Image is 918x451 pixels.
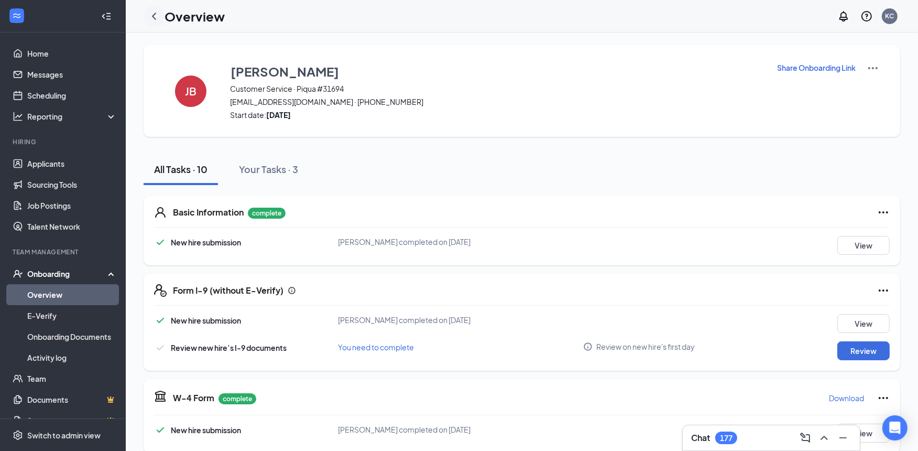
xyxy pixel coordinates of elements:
[818,432,830,444] svg: ChevronUp
[230,83,763,94] span: Customer Service · Piqua #31694
[13,111,23,122] svg: Analysis
[27,410,117,431] a: SurveysCrown
[230,110,763,120] span: Start date:
[27,284,117,305] a: Overview
[860,10,873,23] svg: QuestionInfo
[877,206,890,219] svg: Ellipses
[13,137,115,146] div: Hiring
[27,305,117,326] a: E-Verify
[837,314,890,333] button: View
[171,316,241,325] span: New hire submission
[154,236,167,249] svg: Checkmark
[154,284,167,297] svg: FormI9EVerifyIcon
[13,269,23,279] svg: UserCheck
[27,85,117,106] a: Scheduling
[154,163,207,176] div: All Tasks · 10
[288,286,296,295] svg: Info
[882,415,908,441] div: Open Intercom Messenger
[173,285,283,296] h5: Form I-9 (without E-Verify)
[248,208,286,219] p: complete
[837,432,849,444] svg: Minimize
[777,62,856,73] button: Share Onboarding Link
[816,429,833,446] button: ChevronUp
[27,216,117,237] a: Talent Network
[867,62,879,74] img: More Actions
[596,341,695,352] span: Review on new hire's first day
[13,430,23,441] svg: Settings
[27,111,117,122] div: Reporting
[829,393,864,403] p: Download
[101,11,112,22] svg: Collapse
[27,195,117,216] a: Job Postings
[828,390,865,406] button: Download
[154,206,167,219] svg: User
[27,64,117,85] a: Messages
[837,236,890,255] button: View
[173,392,214,404] h5: W-4 Form
[777,62,856,73] p: Share Onboarding Link
[12,10,22,21] svg: WorkstreamLogo
[218,393,256,404] p: complete
[797,429,814,446] button: ComposeMessage
[338,425,471,434] span: [PERSON_NAME] completed on [DATE]
[27,347,117,368] a: Activity log
[886,12,894,20] div: KC
[27,326,117,347] a: Onboarding Documents
[27,368,117,389] a: Team
[877,284,890,297] svg: Ellipses
[231,62,339,80] h3: [PERSON_NAME]
[27,43,117,64] a: Home
[13,248,115,256] div: Team Management
[338,237,471,246] span: [PERSON_NAME] completed on [DATE]
[837,424,890,443] button: View
[266,110,291,120] strong: [DATE]
[799,432,812,444] svg: ComposeMessage
[583,342,593,351] svg: Info
[27,389,117,410] a: DocumentsCrown
[837,10,850,23] svg: Notifications
[27,153,117,174] a: Applicants
[165,62,217,120] button: JB
[154,314,167,327] svg: Checkmark
[148,10,160,23] svg: ChevronLeft
[171,425,241,435] span: New hire submission
[27,174,117,195] a: Sourcing Tools
[27,430,101,441] div: Switch to admin view
[173,207,244,218] h5: Basic Information
[230,62,763,81] button: [PERSON_NAME]
[338,315,471,325] span: [PERSON_NAME] completed on [DATE]
[171,238,241,247] span: New hire submission
[165,7,225,25] h1: Overview
[154,424,167,436] svg: Checkmark
[185,88,196,95] h4: JB
[154,390,167,402] svg: TaxGovernmentIcon
[691,432,710,444] h3: Chat
[230,96,763,107] span: [EMAIL_ADDRESS][DOMAIN_NAME] · [PHONE_NUMBER]
[154,341,167,354] svg: Checkmark
[835,429,851,446] button: Minimize
[338,342,414,352] span: You need to complete
[877,392,890,404] svg: Ellipses
[171,343,287,352] span: Review new hire’s I-9 documents
[239,163,298,176] div: Your Tasks · 3
[720,434,733,443] div: 177
[27,269,108,279] div: Onboarding
[837,341,890,360] button: Review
